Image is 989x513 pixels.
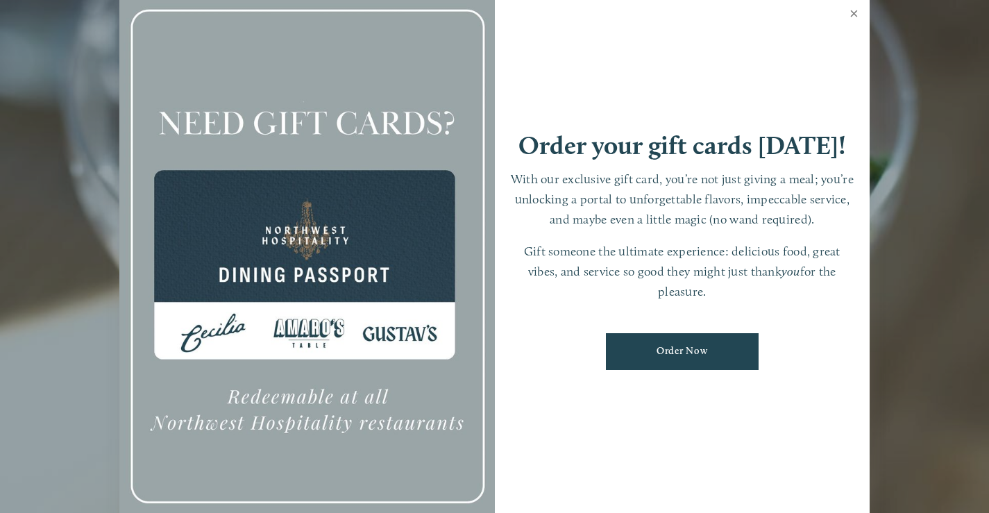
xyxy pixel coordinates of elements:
[518,133,846,158] h1: Order your gift cards [DATE]!
[606,333,759,370] a: Order Now
[781,264,800,278] em: you
[509,169,856,229] p: With our exclusive gift card, you’re not just giving a meal; you’re unlocking a portal to unforge...
[509,242,856,301] p: Gift someone the ultimate experience: delicious food, great vibes, and service so good they might...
